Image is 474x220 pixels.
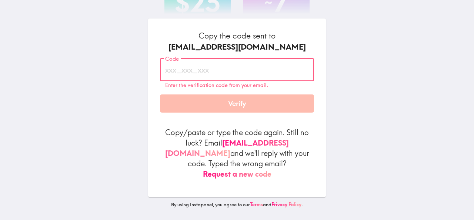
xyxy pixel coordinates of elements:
h3: Reward [164,18,231,33]
p: Copy/paste or type the code again. Still no luck? Email and we'll reply with your code. Typed the... [160,127,314,179]
p: Enter the verification code from your email. [165,82,309,89]
a: Terms [250,201,263,207]
input: xxx_xxx_xxx [160,58,314,81]
p: By using Instapanel, you agree to our and . [148,201,326,208]
label: Code [165,55,179,63]
button: Request a new code [203,169,271,179]
a: Privacy Policy [271,201,301,207]
h3: Minutes [243,18,310,33]
a: [EMAIL_ADDRESS][DOMAIN_NAME] [165,138,289,158]
div: [EMAIL_ADDRESS][DOMAIN_NAME] [160,41,314,53]
button: Verify [160,94,314,113]
h6: Copy the code sent to [160,30,314,52]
